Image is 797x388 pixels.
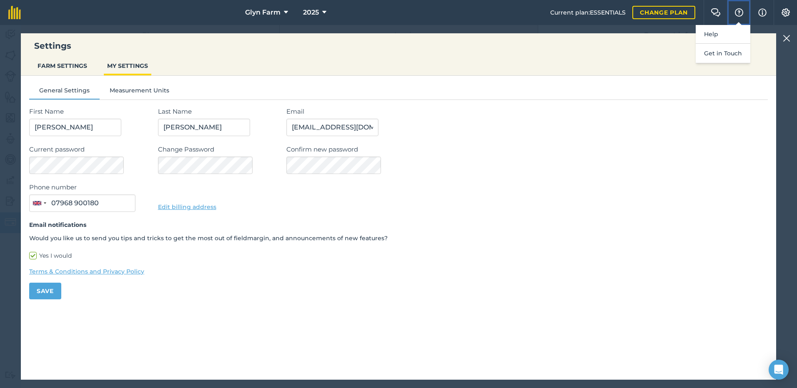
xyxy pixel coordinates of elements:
[245,7,281,17] span: Glyn Farm
[21,40,776,52] h3: Settings
[632,6,695,19] a: Change plan
[696,25,750,44] a: Help
[696,44,750,63] button: Get in Touch
[29,182,150,192] label: Phone number
[104,58,151,74] button: MY SETTINGS
[734,8,744,17] img: A question mark icon
[29,194,135,212] input: 07400 123456
[8,6,21,19] img: fieldmargin Logo
[550,8,626,17] span: Current plan : ESSENTIALS
[34,58,90,74] button: FARM SETTINGS
[29,251,768,260] label: Yes I would
[783,33,790,43] img: svg+xml;base64,PHN2ZyB4bWxucz0iaHR0cDovL3d3dy53My5vcmcvMjAwMC9zdmciIHdpZHRoPSIyMiIgaGVpZ2h0PSIzMC...
[29,86,100,98] button: General Settings
[100,86,179,98] button: Measurement Units
[29,220,768,229] h4: Email notifications
[158,107,278,117] label: Last Name
[30,195,49,211] button: Selected country
[758,7,767,17] img: svg+xml;base64,PHN2ZyB4bWxucz0iaHR0cDovL3d3dy53My5vcmcvMjAwMC9zdmciIHdpZHRoPSIxNyIgaGVpZ2h0PSIxNy...
[769,360,789,380] div: Open Intercom Messenger
[286,144,768,154] label: Confirm new password
[158,144,278,154] label: Change Password
[781,8,791,17] img: A cog icon
[29,283,61,299] button: Save
[303,7,319,17] span: 2025
[29,144,150,154] label: Current password
[29,267,768,276] a: Terms & Conditions and Privacy Policy
[286,107,768,117] label: Email
[29,107,150,117] label: First Name
[29,234,768,243] p: Would you like us to send you tips and tricks to get the most out of fieldmargin, and announcemen...
[711,8,721,17] img: Two speech bubbles overlapping with the left bubble in the forefront
[158,203,216,211] a: Edit billing address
